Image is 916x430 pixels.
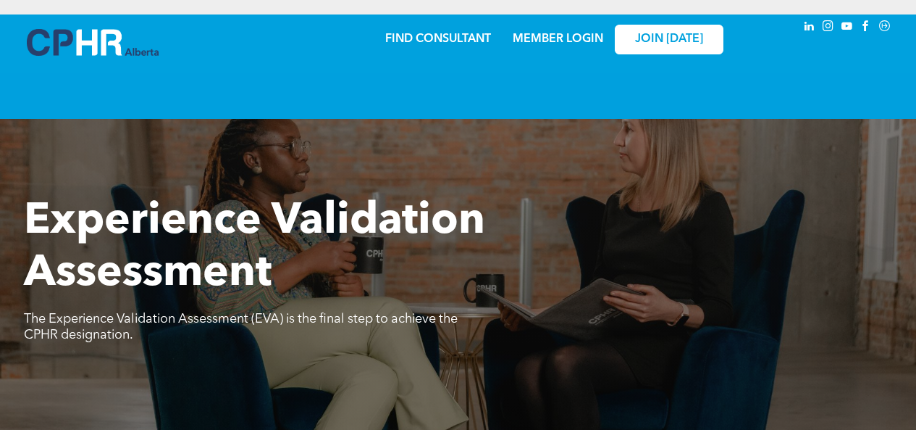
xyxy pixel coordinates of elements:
[24,313,458,342] span: The Experience Validation Assessment (EVA) is the final step to achieve the CPHR designation.
[24,200,485,296] span: Experience Validation Assessment
[615,25,723,54] a: JOIN [DATE]
[27,29,159,56] img: A blue and white logo for cp alberta
[858,18,874,38] a: facebook
[513,33,603,45] a: MEMBER LOGIN
[802,18,818,38] a: linkedin
[385,33,491,45] a: FIND CONSULTANT
[820,18,836,38] a: instagram
[877,18,893,38] a: Social network
[635,33,703,46] span: JOIN [DATE]
[839,18,855,38] a: youtube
